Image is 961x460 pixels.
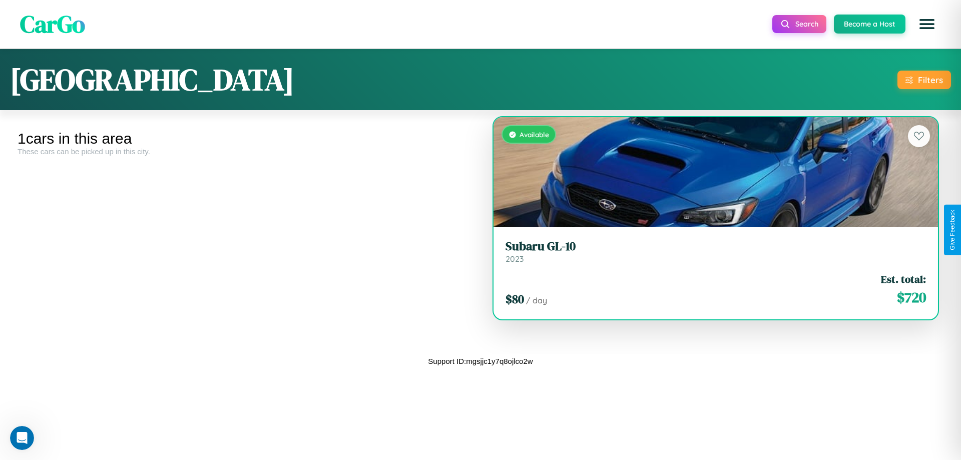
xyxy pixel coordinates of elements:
[795,20,818,29] span: Search
[897,287,926,307] span: $ 720
[772,15,826,33] button: Search
[949,210,956,250] div: Give Feedback
[10,59,294,100] h1: [GEOGRAPHIC_DATA]
[881,272,926,286] span: Est. total:
[913,10,941,38] button: Open menu
[506,239,926,264] a: Subaru GL-102023
[428,354,533,368] p: Support ID: mgsjjc1y7q8ojlco2w
[506,239,926,254] h3: Subaru GL-10
[834,15,905,34] button: Become a Host
[897,71,951,89] button: Filters
[506,291,524,307] span: $ 80
[918,75,943,85] div: Filters
[506,254,524,264] span: 2023
[18,130,473,147] div: 1 cars in this area
[10,426,34,450] iframe: Intercom live chat
[526,295,547,305] span: / day
[20,8,85,41] span: CarGo
[18,147,473,156] div: These cars can be picked up in this city.
[520,130,549,139] span: Available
